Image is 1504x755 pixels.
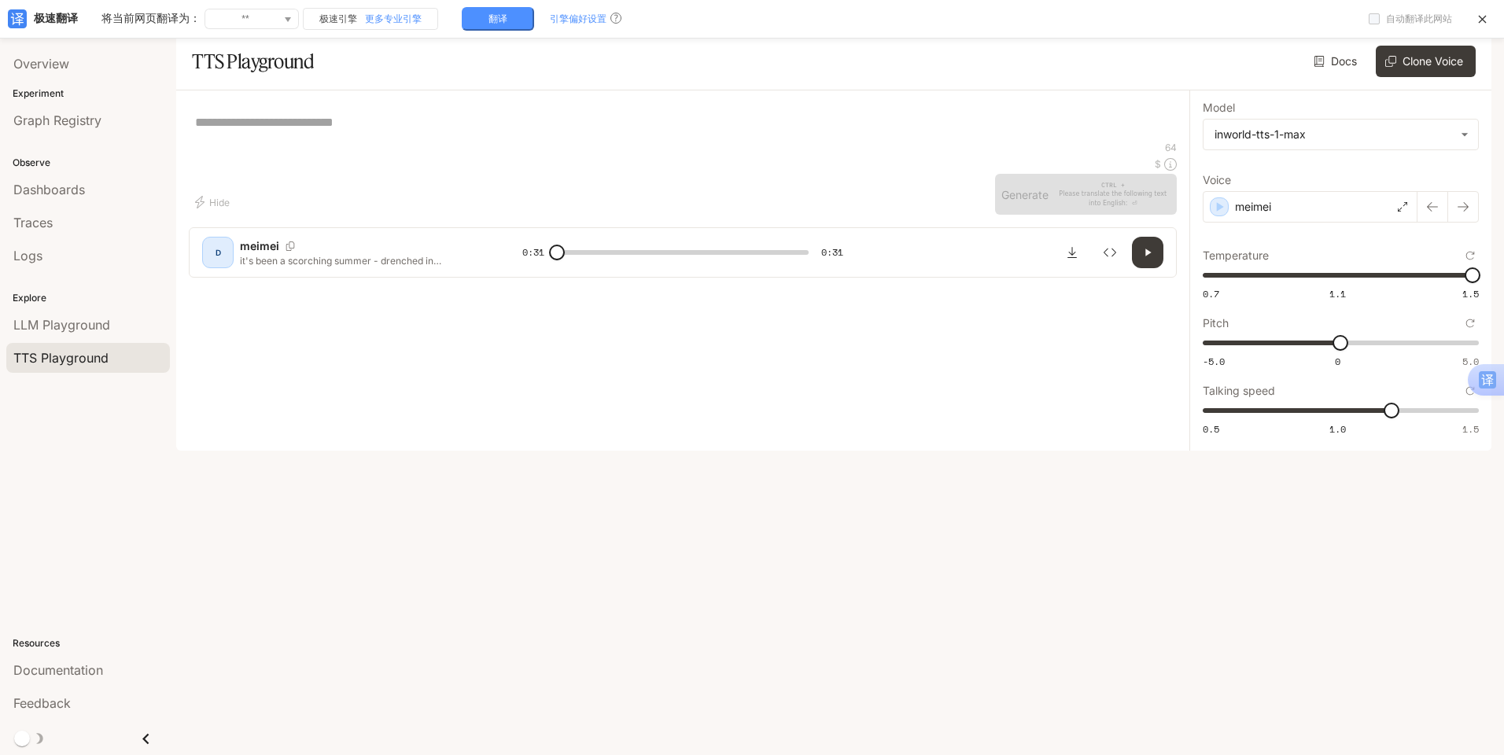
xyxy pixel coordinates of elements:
p: meimei [240,238,279,254]
button: Clone Voice [1376,46,1476,77]
font: 1.1 [1329,287,1346,300]
font: 0:31 [522,245,544,259]
font: 1.0 [1329,422,1346,436]
font: TTS Playground [192,50,314,73]
font: Voice [1203,173,1231,186]
button: Reset to default [1462,247,1479,264]
span: 0:31 [821,245,843,260]
a: Docs [1310,46,1363,77]
font: 0.5 [1203,422,1219,436]
font: inworld-tts-1-max [1215,127,1306,141]
button: Inspect [1094,237,1126,268]
font: 5.0 [1462,355,1479,368]
font: $ [1155,158,1161,170]
font: Model [1203,101,1235,114]
font: 1.5 [1462,422,1479,436]
button: Reset to default [1462,315,1479,332]
font: D [216,248,221,257]
button: Hide [189,190,239,215]
p: it's been a scorching summer - drenched in [GEOGRAPHIC_DATA] before noon? But this little handhel... [240,254,485,267]
button: Copy Voice ID [279,241,301,251]
font: Talking speed [1203,384,1275,397]
font: Docs [1331,54,1357,68]
font: 0.7 [1203,287,1219,300]
font: -5.0 [1203,355,1225,368]
font: meimei [1235,200,1271,213]
button: Download audio [1056,237,1088,268]
font: 64 [1165,142,1177,153]
div: inworld-tts-1-max [1204,120,1478,149]
font: Hide [209,197,230,208]
font: 0 [1335,355,1340,368]
font: 1.5 [1462,287,1479,300]
font: Clone Voice [1403,54,1463,68]
button: Reset to default [1462,382,1479,400]
font: Pitch [1203,316,1229,330]
font: Temperature [1203,249,1269,262]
